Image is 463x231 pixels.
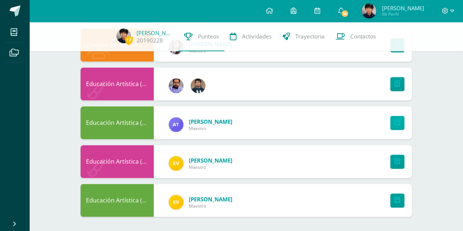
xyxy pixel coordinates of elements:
span: [PERSON_NAME] [382,4,424,12]
img: 9fd91414d7e9c7dd86d7e3aaac178aeb.png [362,4,376,18]
div: Educación Artística (Teatro) [81,184,154,217]
span: [PERSON_NAME] [189,195,232,203]
img: e0d417c472ee790ef5578283e3430836.png [169,117,183,132]
span: Contactos [350,33,376,40]
a: Contactos [330,22,381,51]
img: 1395cc2228810b8e70f48ddc66b3ae79.png [191,78,205,93]
span: 17 [125,36,133,45]
a: [PERSON_NAME] [137,29,173,37]
span: [PERSON_NAME] [189,157,232,164]
span: Trayectoria [295,33,325,40]
img: fe2f5d220dae08f5bb59c8e1ae6aeac3.png [169,78,183,93]
span: Maestro [189,125,232,131]
span: [PERSON_NAME] [189,118,232,125]
a: Punteos [179,22,224,51]
div: Educación Artística (Artes Visuales) [81,106,154,139]
span: Maestro [189,203,232,209]
div: Educación Artística (Danza) [81,145,154,178]
a: 20190228 [137,37,163,44]
span: Mi Perfil [382,11,424,17]
span: Punteos [198,33,219,40]
a: Actividades [224,22,277,51]
span: Maestro [189,164,232,170]
span: Actividades [242,33,272,40]
a: Trayectoria [277,22,330,51]
img: 9fd91414d7e9c7dd86d7e3aaac178aeb.png [116,29,131,43]
div: Educación Artística (Educación Musical) [81,67,154,100]
img: 383db5ddd486cfc25017fad405f5d727.png [169,195,183,209]
img: 383db5ddd486cfc25017fad405f5d727.png [169,156,183,171]
span: 18 [341,10,349,18]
